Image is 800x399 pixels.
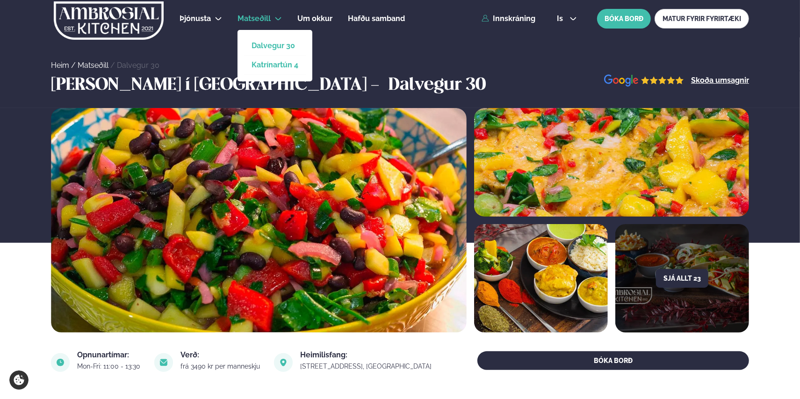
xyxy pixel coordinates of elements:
span: Matseðill [238,14,271,23]
h3: Dalvegur 30 [389,74,486,97]
a: Heim [51,61,69,70]
span: Hafðu samband [348,14,405,23]
a: Þjónusta [180,13,211,24]
a: Dalvegur 30 [117,61,159,70]
img: image alt [604,74,684,87]
span: / [110,61,117,70]
img: logo [53,1,165,40]
img: image alt [274,353,293,372]
a: Matseðill [78,61,108,70]
button: BÓKA BORÐ [477,351,749,370]
button: Sjá allt 23 [656,269,708,288]
a: Matseðill [238,13,271,24]
div: Heimilisfang: [300,351,434,359]
div: Opnunartímar: [77,351,143,359]
a: Innskráning [482,15,535,23]
span: is [557,15,566,22]
a: Dalvegur 30 [252,42,298,50]
a: Um okkur [297,13,332,24]
a: Cookie settings [9,370,29,390]
img: image alt [51,108,467,333]
img: image alt [474,224,608,333]
img: image alt [474,108,749,217]
div: frá 3490 kr per manneskju [180,363,263,370]
a: Hafðu samband [348,13,405,24]
div: Mon-Fri: 11:00 - 13:30 [77,363,143,370]
button: is [549,15,584,22]
a: link [300,361,434,372]
a: Skoða umsagnir [691,77,749,84]
img: image alt [154,353,173,372]
button: BÓKA BORÐ [597,9,651,29]
img: image alt [51,353,70,372]
a: MATUR FYRIR FYRIRTÆKI [655,9,749,29]
span: Um okkur [297,14,332,23]
a: Katrínartún 4 [252,61,298,69]
div: Verð: [180,351,263,359]
span: / [71,61,78,70]
h3: [PERSON_NAME] í [GEOGRAPHIC_DATA] - [51,74,384,97]
span: Þjónusta [180,14,211,23]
